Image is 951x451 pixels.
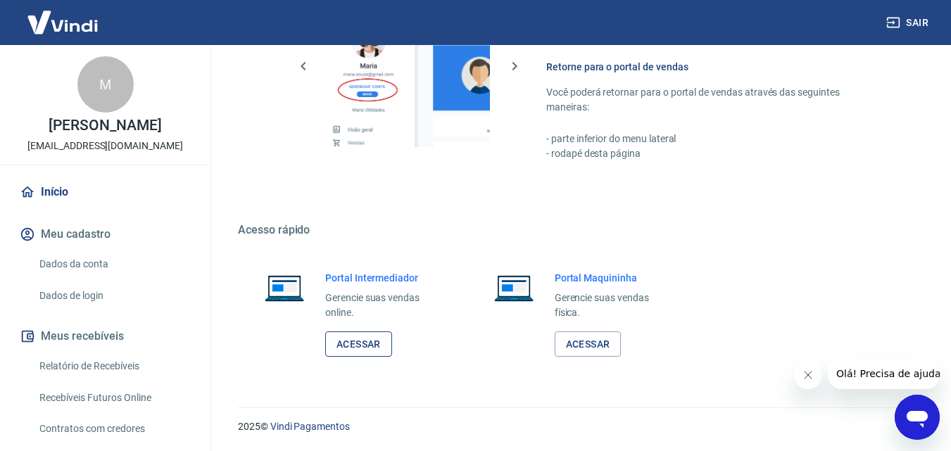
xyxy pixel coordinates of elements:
p: [PERSON_NAME] [49,118,161,133]
button: Meus recebíveis [17,321,194,352]
p: Gerencie suas vendas online. [325,291,442,320]
a: Dados de login [34,281,194,310]
iframe: Fechar mensagem [794,361,822,389]
img: Vindi [17,1,108,44]
a: Dados da conta [34,250,194,279]
p: 2025 © [238,419,917,434]
span: Olá! Precisa de ajuda? [8,10,118,21]
a: Contratos com credores [34,414,194,443]
h6: Retorne para o portal de vendas [546,60,883,74]
div: M [77,56,134,113]
a: Início [17,177,194,208]
h6: Portal Intermediador [325,271,442,285]
p: [EMAIL_ADDRESS][DOMAIN_NAME] [27,139,183,153]
button: Sair [883,10,934,36]
a: Recebíveis Futuros Online [34,383,194,412]
p: Você poderá retornar para o portal de vendas através das seguintes maneiras: [546,85,883,115]
button: Meu cadastro [17,219,194,250]
h5: Acesso rápido [238,223,917,237]
a: Relatório de Recebíveis [34,352,194,381]
a: Vindi Pagamentos [270,421,350,432]
h6: Portal Maquininha [555,271,672,285]
p: - rodapé desta página [546,146,883,161]
p: - parte inferior do menu lateral [546,132,883,146]
img: Imagem de um notebook aberto [255,271,314,305]
p: Gerencie suas vendas física. [555,291,672,320]
img: Imagem de um notebook aberto [484,271,543,305]
a: Acessar [325,331,392,357]
iframe: Botão para abrir a janela de mensagens [895,395,940,440]
a: Acessar [555,331,622,357]
iframe: Mensagem da empresa [828,358,940,389]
